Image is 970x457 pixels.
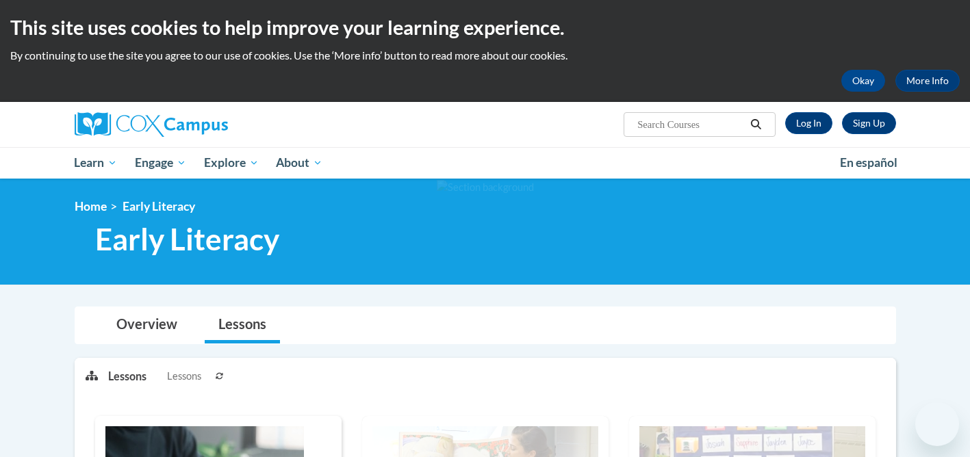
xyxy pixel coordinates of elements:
[123,199,195,213] span: Early Literacy
[915,402,959,446] iframe: Button to launch messaging window
[745,116,766,133] button: Search
[276,155,322,171] span: About
[74,155,117,171] span: Learn
[75,112,335,137] a: Cox Campus
[204,155,259,171] span: Explore
[66,147,127,179] a: Learn
[108,369,146,384] p: Lessons
[135,155,186,171] span: Engage
[205,307,280,343] a: Lessons
[95,221,279,257] span: Early Literacy
[126,147,195,179] a: Engage
[831,148,906,177] a: En español
[437,180,534,195] img: Section background
[75,112,228,137] img: Cox Campus
[54,147,917,179] div: Main menu
[167,369,201,384] span: Lessons
[10,48,960,63] p: By continuing to use the site you agree to our use of cookies. Use the ‘More info’ button to read...
[10,14,960,41] h2: This site uses cookies to help improve your learning experience.
[840,155,897,170] span: En español
[103,307,191,343] a: Overview
[841,70,885,92] button: Okay
[195,147,268,179] a: Explore
[842,112,896,134] a: Register
[895,70,960,92] a: More Info
[636,116,745,133] input: Search Courses
[75,199,107,213] a: Home
[267,147,331,179] a: About
[785,112,832,134] a: Log In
